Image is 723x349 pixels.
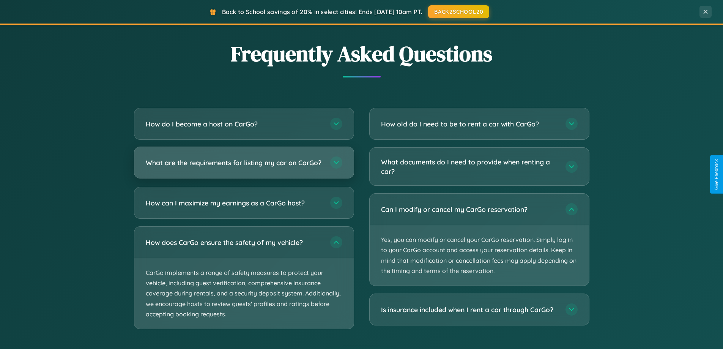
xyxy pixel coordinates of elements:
[428,5,489,18] button: BACK2SCHOOL20
[222,8,422,16] span: Back to School savings of 20% in select cities! Ends [DATE] 10am PT.
[714,159,719,190] div: Give Feedback
[370,225,589,286] p: Yes, you can modify or cancel your CarGo reservation. Simply log in to your CarGo account and acc...
[146,198,323,208] h3: How can I maximize my earnings as a CarGo host?
[146,238,323,247] h3: How does CarGo ensure the safety of my vehicle?
[381,119,558,129] h3: How old do I need to be to rent a car with CarGo?
[146,119,323,129] h3: How do I become a host on CarGo?
[381,205,558,214] h3: Can I modify or cancel my CarGo reservation?
[381,157,558,176] h3: What documents do I need to provide when renting a car?
[146,158,323,167] h3: What are the requirements for listing my car on CarGo?
[134,258,354,329] p: CarGo implements a range of safety measures to protect your vehicle, including guest verification...
[381,305,558,314] h3: Is insurance included when I rent a car through CarGo?
[134,39,589,68] h2: Frequently Asked Questions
